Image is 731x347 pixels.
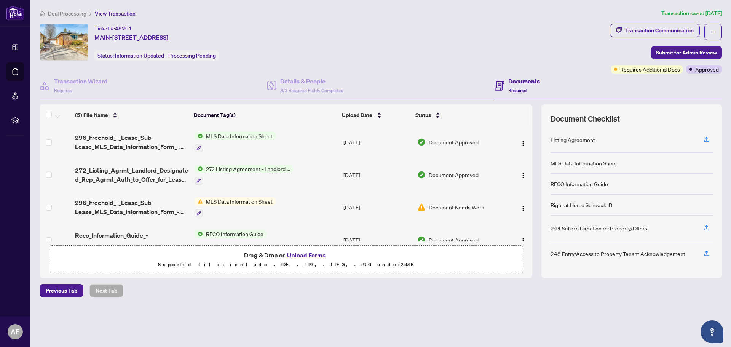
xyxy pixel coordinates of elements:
button: Status IconRECO Information Guide [195,230,267,250]
span: Reco_Information_Guide_-_RECO_Forms_2025-08-09_01_18_12.pdf [75,231,188,249]
th: Upload Date [339,104,412,126]
th: (5) File Name [72,104,191,126]
span: Information Updated - Processing Pending [115,52,216,59]
span: Document Approved [429,171,479,179]
span: ellipsis [710,29,716,35]
span: Approved [695,65,719,74]
span: MAIN-[STREET_ADDRESS] [94,33,168,42]
img: Document Status [417,171,426,179]
div: MLS Data Information Sheet [551,159,617,167]
span: Document Checklist [551,114,620,124]
span: (5) File Name [75,111,108,119]
span: 3/3 Required Fields Completed [280,88,343,93]
img: Logo [520,140,526,146]
div: Status: [94,50,219,61]
span: AE [11,326,20,337]
span: Drag & Drop or [244,250,328,260]
img: Logo [520,173,526,179]
span: 48201 [115,25,132,32]
img: Logo [520,238,526,244]
img: Document Status [417,203,426,211]
button: Submit for Admin Review [651,46,722,59]
button: Status IconMLS Data Information Sheet [195,132,276,152]
button: Status Icon272 Listing Agreement - Landlord Designated Representation Agreement Authority to Offe... [195,165,293,185]
h4: Documents [508,77,540,86]
div: Ticket #: [94,24,132,33]
th: Document Tag(s) [191,104,339,126]
h4: Transaction Wizard [54,77,108,86]
div: Transaction Communication [625,24,694,37]
span: Required [508,88,527,93]
img: Status Icon [195,197,203,206]
span: RECO Information Guide [203,230,267,238]
button: Transaction Communication [610,24,700,37]
button: Next Tab [89,284,123,297]
span: 296_Freehold_-_Lease_Sub-Lease_MLS_Data_Information_Form_-_PropTx-OREA_2025-08-09_01_15_14.pdf [75,198,188,216]
button: Upload Forms [285,250,328,260]
button: Logo [517,234,529,246]
span: Document Approved [429,236,479,244]
span: home [40,11,45,16]
span: Document Needs Work [429,203,484,211]
img: Document Status [417,236,426,244]
div: RECO Information Guide [551,180,608,188]
td: [DATE] [340,126,414,158]
span: 272_Listing_Agrmt_Landlord_Designated_Rep_Agrmt_Auth_to_Offer_for_Lease_-_PropTx-OREA_2025-08-09_... [75,166,188,184]
span: MLS Data Information Sheet [203,132,276,140]
button: Logo [517,136,529,148]
span: Previous Tab [46,285,77,297]
img: Logo [520,205,526,211]
td: [DATE] [340,158,414,191]
button: Previous Tab [40,284,83,297]
span: MLS Data Information Sheet [203,197,276,206]
div: 244 Seller’s Direction re: Property/Offers [551,224,647,232]
p: Supported files include .PDF, .JPG, .JPEG, .PNG under 25 MB [54,260,518,269]
div: Listing Agreement [551,136,595,144]
div: Right at Home Schedule B [551,201,612,209]
button: Logo [517,201,529,213]
span: Submit for Admin Review [656,46,717,59]
span: Deal Processing [48,10,86,17]
span: 296_Freehold_-_Lease_Sub-Lease_MLS_Data_Information_Form_-_PropTx-OREA_2025-08-09_01_15_14pdf cor... [75,133,188,151]
button: Status IconMLS Data Information Sheet [195,197,276,218]
button: Open asap [701,320,723,343]
img: logo [6,6,24,20]
span: Status [415,111,431,119]
div: 248 Entry/Access to Property Tenant Acknowledgement [551,249,685,258]
span: 272 Listing Agreement - Landlord Designated Representation Agreement Authority to Offer for Lease [203,165,293,173]
h4: Details & People [280,77,343,86]
img: IMG-W12334865_1.jpg [40,24,88,60]
img: Document Status [417,138,426,146]
th: Status [412,104,504,126]
img: Status Icon [195,230,203,238]
li: / [89,9,92,18]
img: Status Icon [195,132,203,140]
td: [DATE] [340,224,414,256]
span: Required [54,88,72,93]
span: Upload Date [342,111,372,119]
img: Status Icon [195,165,203,173]
span: Document Approved [429,138,479,146]
span: Drag & Drop orUpload FormsSupported files include .PDF, .JPG, .JPEG, .PNG under25MB [49,246,523,274]
td: [DATE] [340,191,414,224]
article: Transaction saved [DATE] [661,9,722,18]
span: View Transaction [95,10,136,17]
span: Requires Additional Docs [620,65,680,74]
button: Logo [517,169,529,181]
